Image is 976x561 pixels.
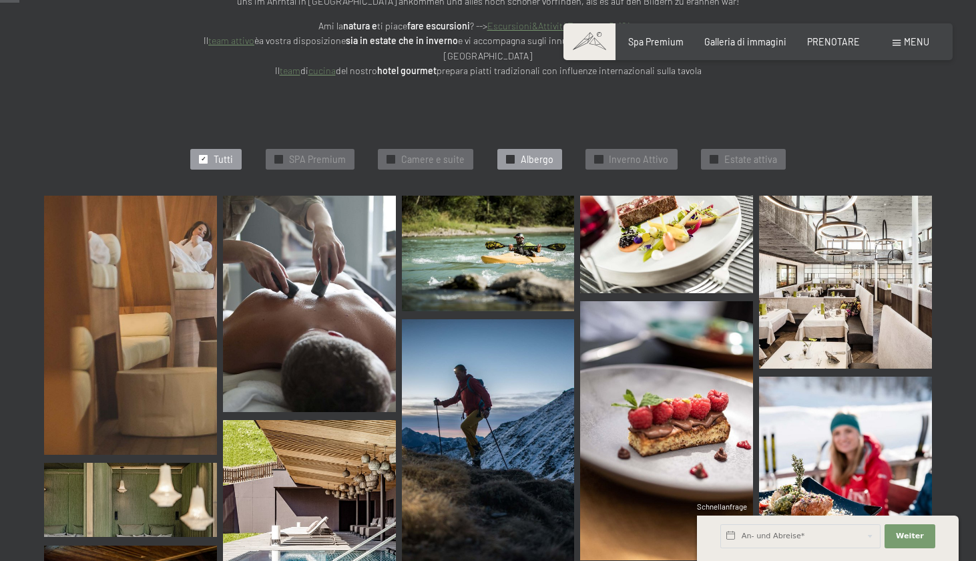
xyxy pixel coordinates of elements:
strong: natura e [343,20,377,31]
strong: fare escursioni [407,20,470,31]
span: ✓ [507,155,513,163]
img: Galleria di immagini [44,196,217,455]
a: Bildergalerie [580,301,753,560]
span: ✓ [596,155,601,163]
img: Galleria di immagini [580,301,753,560]
span: ✓ [389,155,394,163]
a: team attivo [208,35,254,46]
a: PRENOTARE [807,36,860,47]
a: cucina [308,65,336,76]
span: ✓ [276,155,281,163]
span: ✓ [711,155,716,163]
button: Weiter [885,524,935,548]
span: SPA Premium [289,153,346,166]
span: ✓ [201,155,206,163]
strong: hotel gourmet [377,65,437,76]
a: Galleria di immagini [704,36,786,47]
span: Albergo [521,153,553,166]
a: Sci&Inverno [609,20,658,31]
img: Galleria di immagini [580,196,753,293]
img: Galleria di immagini [402,319,575,561]
img: Galleria di immagini [759,196,932,369]
img: Galleria di immagini [223,196,396,411]
strong: sia in estate che in inverno [346,35,458,46]
img: Hotel benessere - Sale relax - Lounge - Relax [44,463,217,537]
a: Escursioni&AttivitàEstate [487,20,594,31]
span: Schnellanfrage [697,502,747,511]
a: team [280,65,300,76]
img: Galleria di immagini [402,196,575,311]
span: Inverno Attivo [609,153,668,166]
p: Ami la ti piace ? --> ---> Il è a vostra disposizione e vi accompagna sugli innumerevoli sentieri... [194,19,782,79]
span: MENU [904,36,929,47]
span: Estate attiva [724,153,777,166]
span: Weiter [896,531,924,542]
a: Spa Premium [628,36,684,47]
span: Tutti [214,153,233,166]
span: Camere e suite [401,153,465,166]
